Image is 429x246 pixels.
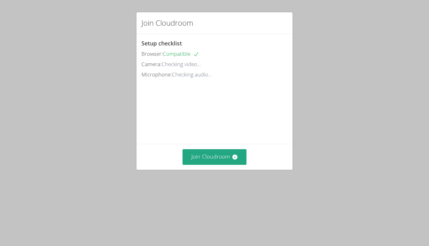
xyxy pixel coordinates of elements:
[163,50,199,57] span: Compatible
[162,60,201,68] span: Checking video...
[141,17,193,29] h2: Join Cloudroom
[172,71,212,78] span: Checking audio...
[183,149,247,165] button: Join Cloudroom
[141,60,162,68] span: Camera:
[141,71,172,78] span: Microphone:
[141,39,182,47] span: Setup checklist
[141,50,163,57] span: Browser:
